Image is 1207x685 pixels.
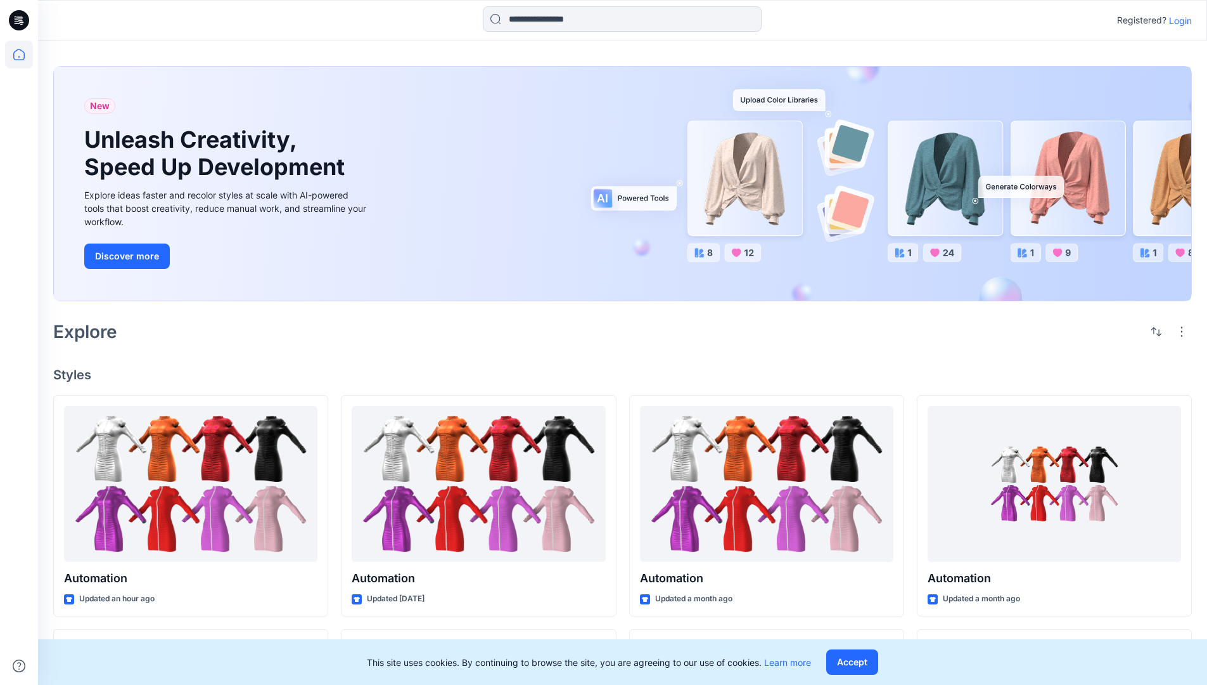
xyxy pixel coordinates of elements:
[943,592,1020,606] p: Updated a month ago
[928,406,1181,563] a: Automation
[84,188,369,228] div: Explore ideas faster and recolor styles at scale with AI-powered tools that boost creativity, red...
[367,592,425,606] p: Updated [DATE]
[367,656,811,669] p: This site uses cookies. By continuing to browse the site, you are agreeing to our use of cookies.
[640,406,893,563] a: Automation
[53,322,117,342] h2: Explore
[352,570,605,587] p: Automation
[90,98,110,114] span: New
[928,570,1181,587] p: Automation
[655,592,732,606] p: Updated a month ago
[79,592,155,606] p: Updated an hour ago
[64,570,317,587] p: Automation
[640,570,893,587] p: Automation
[53,367,1192,382] h4: Styles
[1117,13,1166,28] p: Registered?
[84,126,350,181] h1: Unleash Creativity, Speed Up Development
[84,244,369,269] a: Discover more
[764,657,811,668] a: Learn more
[64,406,317,563] a: Automation
[1169,14,1192,27] p: Login
[352,406,605,563] a: Automation
[826,649,878,675] button: Accept
[84,244,170,269] button: Discover more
